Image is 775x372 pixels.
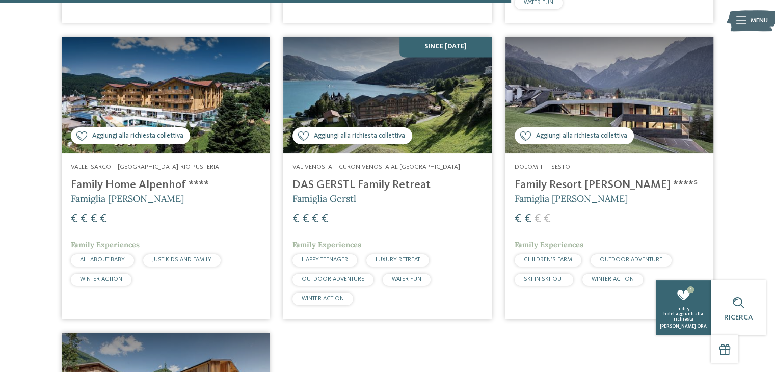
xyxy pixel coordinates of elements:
span: Famiglia [PERSON_NAME] [515,193,628,204]
span: OUTDOOR ADVENTURE [302,276,364,282]
span: SKI-IN SKI-OUT [524,276,564,282]
span: JUST KIDS AND FAMILY [152,257,211,263]
span: € [322,213,329,225]
span: CHILDREN’S FARM [524,257,572,263]
span: WINTER ACTION [80,276,122,282]
img: Family Resort Rainer ****ˢ [505,37,713,154]
span: € [534,213,541,225]
span: Family Experiences [71,240,140,249]
span: [PERSON_NAME] ora [660,324,707,329]
span: Aggiungi alla richiesta collettiva [314,131,405,141]
span: WINTER ACTION [592,276,634,282]
span: Aggiungi alla richiesta collettiva [92,131,183,141]
span: Family Experiences [515,240,583,249]
img: Family Home Alpenhof **** [62,37,270,154]
span: 1 [687,286,694,294]
span: HAPPY TEENAGER [302,257,348,263]
span: Valle Isarco – [GEOGRAPHIC_DATA]-Rio Pusteria [71,164,219,170]
span: 5 [686,307,688,311]
a: 1 1 di 5 hotel aggiunti alla richiesta [PERSON_NAME] ora [656,280,711,335]
span: € [524,213,531,225]
span: Ricerca [724,314,753,321]
span: Famiglia [PERSON_NAME] [71,193,184,204]
span: Famiglia Gerstl [292,193,356,204]
span: WATER FUN [392,276,421,282]
span: Family Experiences [292,240,361,249]
span: € [302,213,309,225]
span: hotel aggiunti alla richiesta [663,312,703,322]
span: € [81,213,88,225]
span: € [90,213,97,225]
span: LUXURY RETREAT [376,257,420,263]
h4: Family Resort [PERSON_NAME] ****ˢ [515,178,704,192]
h4: Family Home Alpenhof **** [71,178,260,192]
span: WINTER ACTION [302,296,344,302]
span: ALL ABOUT BABY [80,257,125,263]
span: € [292,213,300,225]
a: Cercate un hotel per famiglie? Qui troverete solo i migliori! Aggiungi alla richiesta collettiva ... [505,37,713,319]
span: € [312,213,319,225]
h4: DAS GERSTL Family Retreat [292,178,482,192]
span: € [515,213,522,225]
a: Cercate un hotel per famiglie? Qui troverete solo i migliori! Aggiungi alla richiesta collettiva ... [62,37,270,319]
span: di [681,307,685,311]
a: Cercate un hotel per famiglie? Qui troverete solo i migliori! Aggiungi alla richiesta collettiva ... [283,37,491,319]
span: € [71,213,78,225]
span: 1 [678,307,680,311]
img: Cercate un hotel per famiglie? Qui troverete solo i migliori! [283,37,491,154]
span: € [544,213,551,225]
span: Aggiungi alla richiesta collettiva [536,131,627,141]
span: Dolomiti – Sesto [515,164,570,170]
span: Val Venosta – Curon Venosta al [GEOGRAPHIC_DATA] [292,164,460,170]
span: OUTDOOR ADVENTURE [600,257,662,263]
span: € [100,213,107,225]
